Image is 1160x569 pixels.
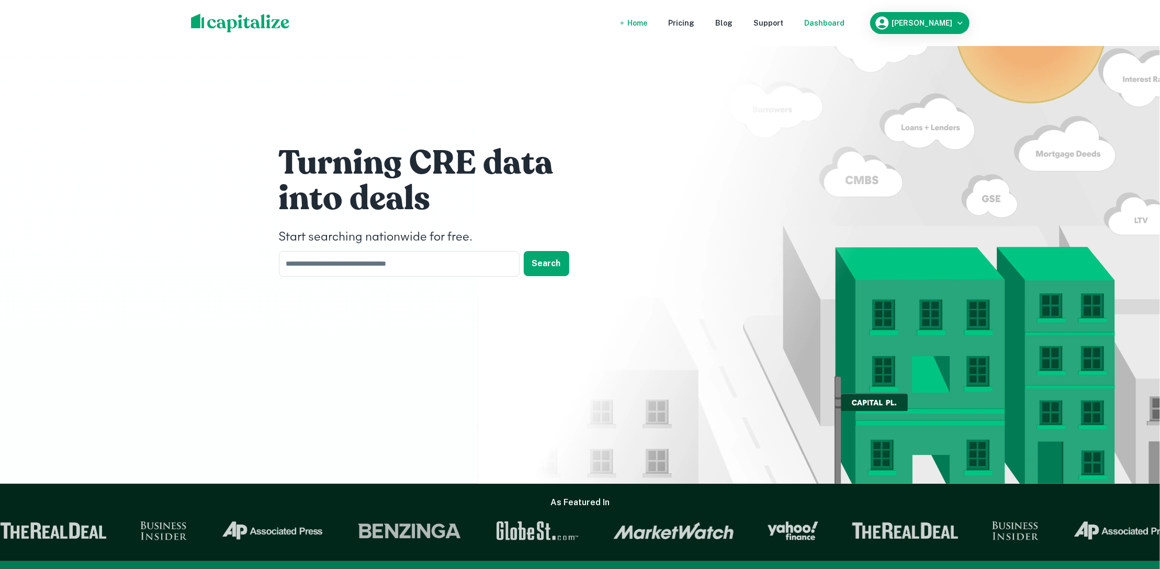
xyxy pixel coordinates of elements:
[550,496,610,509] h6: As Featured In
[279,228,593,247] h4: Start searching nationwide for free.
[1108,485,1160,536] iframe: Chat Widget
[669,17,695,29] a: Pricing
[628,17,648,29] a: Home
[356,521,461,540] img: Benzinga
[754,17,784,29] a: Support
[851,522,958,539] img: The Real Deal
[767,521,818,540] img: Yahoo Finance
[191,14,290,32] img: capitalize-logo.png
[279,178,593,220] h1: into deals
[992,521,1039,540] img: Business Insider
[613,522,734,540] img: Market Watch
[220,521,323,540] img: Associated Press
[279,142,593,184] h1: Turning CRE data
[524,251,569,276] button: Search
[716,17,733,29] a: Blog
[892,19,953,27] h6: [PERSON_NAME]
[805,17,845,29] a: Dashboard
[870,12,970,34] button: [PERSON_NAME]
[494,521,579,540] img: GlobeSt
[140,521,187,540] img: Business Insider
